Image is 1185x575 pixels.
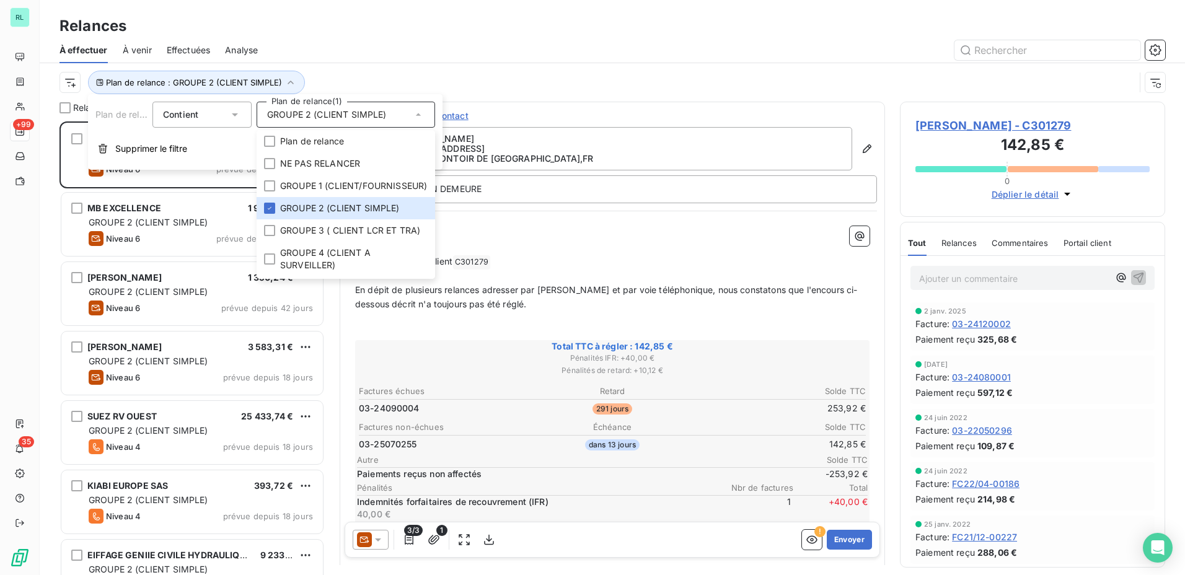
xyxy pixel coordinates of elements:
span: GROUPE 2 (CLIENT SIMPLE) [89,286,208,297]
span: En dépit de plusieurs relances adresser par [PERSON_NAME] et par voie téléphonique, nous constato... [355,284,858,309]
button: Envoyer [827,530,872,550]
input: Rechercher [954,40,1140,60]
span: dans 13 jours [585,439,640,450]
span: GROUPE 2 (CLIENT SIMPLE) [89,564,208,574]
span: 03-24090004 [359,402,420,415]
span: 214,98 € [977,493,1015,506]
th: Retard [528,385,697,398]
button: Supprimer le filtre [88,135,443,162]
button: Déplier le détail [988,187,1078,201]
span: 325,68 € [977,333,1017,346]
span: Contient [163,109,198,120]
span: À venir [123,44,152,56]
span: 25 433,74 € [241,411,293,421]
span: 24 juin 2022 [924,414,967,421]
span: 9 233,32 € [260,550,308,560]
span: Plan de relance [95,109,159,120]
span: GROUPE 2 (CLIENT SIMPLE) [89,217,208,227]
span: 3/3 [404,525,423,536]
span: 597,12 € [977,386,1013,399]
span: Facture : [915,317,949,330]
td: 142,85 € [698,437,866,451]
span: Solde TTC [793,455,868,465]
p: [PERSON_NAME] [402,134,842,144]
span: Niveau 4 [106,442,141,452]
span: GROUPE 2 (CLIENT SIMPLE) [89,356,208,366]
span: Déplier le détail [992,188,1059,201]
span: Niveau 4 [106,511,141,521]
span: Paiement reçu [915,386,975,399]
span: Autre [357,455,793,465]
span: Portail client [1064,238,1111,248]
span: KIABI EUROPE SAS [87,480,168,491]
span: GROUPE 3 ( CLIENT LCR ET TRA) [280,224,420,237]
span: Pénalités IFR : + 40,00 € [357,353,868,364]
span: À effectuer [59,44,108,56]
span: Facture : [915,424,949,437]
span: GROUPE 2 (CLIENT SIMPLE) [280,202,400,214]
span: Facture : [915,530,949,543]
span: NE PAS RELANCER [280,157,360,170]
span: 25 janv. 2022 [924,520,971,528]
span: Total [793,483,868,493]
h3: 142,85 € [915,134,1150,159]
span: GROUPE 2 (CLIENT SIMPLE) [267,108,387,121]
p: 40,00 € [357,508,714,520]
span: Facture : [915,477,949,490]
span: prévue depuis 18 jours [223,442,313,452]
span: Paiement reçu [915,439,975,452]
th: Solde TTC [698,385,866,398]
span: 35 [19,436,34,447]
span: 1 350,24 € [248,272,294,283]
span: 109,87 € [977,439,1015,452]
span: + 40,00 € [793,496,868,520]
span: Facture : [915,371,949,384]
p: 44550 MONTOIR DE [GEOGRAPHIC_DATA] , FR [402,154,842,164]
th: Échéance [528,421,697,434]
p: Indemnités forfaitaires de recouvrement (IFR) [357,496,714,508]
div: Open Intercom Messenger [1143,533,1173,563]
span: Relances [941,238,977,248]
span: Relances [73,102,110,114]
span: 1 980,00 € [248,203,294,213]
span: Pénalités [357,483,719,493]
span: GROUPE 1 (CLIENT/FOURNISSEUR) [280,180,427,192]
span: Commentaires [992,238,1049,248]
span: GROUPE 4 (CLIENT A SURVEILLER) [280,247,428,271]
span: 03-24120002 [952,317,1011,330]
span: GROUPE 2 (CLIENT SIMPLE) [89,425,208,436]
span: MISE EN DEMEURE [402,183,482,194]
th: Factures non-échues [358,421,527,434]
th: Factures échues [358,385,527,398]
span: FC22/04-00186 [952,477,1020,490]
span: 03-24080001 [952,371,1011,384]
span: 1 [436,525,447,536]
span: 03-22050296 [952,424,1012,437]
span: C301279 [453,255,490,270]
span: Plan de relance [280,135,344,147]
td: 253,92 € [698,402,866,415]
span: Plan de relance : GROUPE 2 (CLIENT SIMPLE) [106,77,282,87]
span: 393,72 € [254,480,293,491]
span: Tout [908,238,927,248]
span: [PERSON_NAME] [87,272,162,283]
a: +99 [10,121,29,141]
span: FC21/12-00227 [952,530,1017,543]
span: prévue depuis 42 jours [221,303,313,313]
span: EIFFAGE GENIIE CIVILE HYDRAULIQUE ET RESERVOIRS [87,550,322,560]
span: 0 [1005,176,1010,186]
h3: Relances [59,15,126,37]
span: Nbr de factures [719,483,793,493]
th: Solde TTC [698,421,866,434]
span: Niveau 6 [106,303,140,313]
span: Analyse [225,44,258,56]
span: 1 [716,496,791,520]
span: GROUPE 2 (CLIENT SIMPLE) [89,494,208,505]
span: Paiement reçu [915,333,975,346]
span: Pénalités de retard : + 10,12 € [357,365,868,376]
span: [PERSON_NAME] [87,341,162,352]
span: Niveau 6 [106,372,140,382]
div: grid [59,121,325,575]
span: +99 [13,119,34,130]
td: 03-25070255 [358,437,527,451]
